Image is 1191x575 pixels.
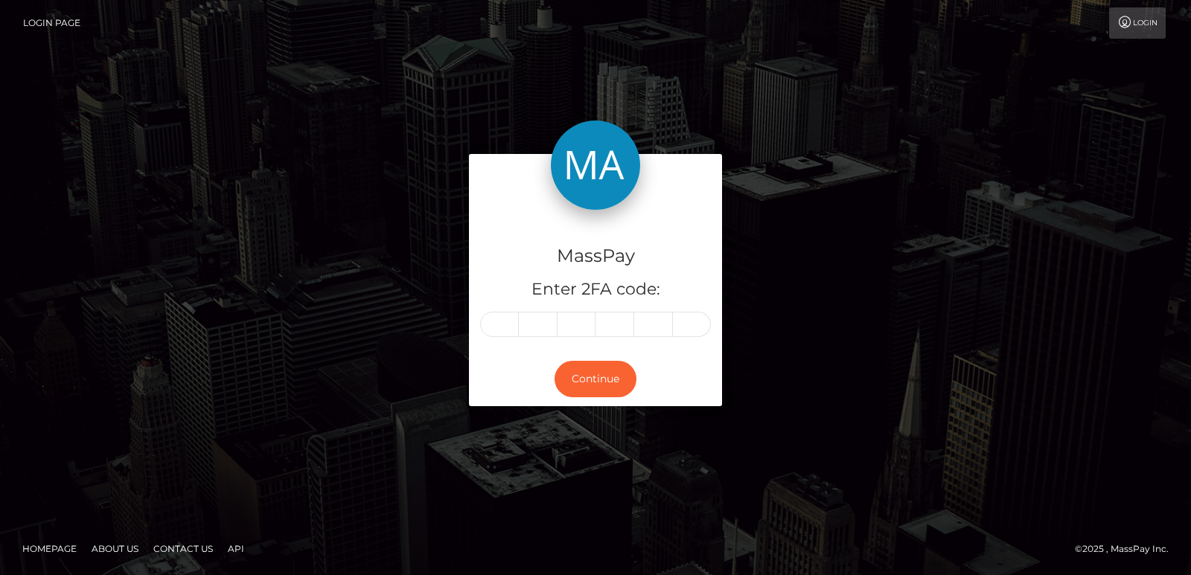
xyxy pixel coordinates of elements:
button: Continue [555,361,636,397]
a: About Us [86,537,144,560]
a: Homepage [16,537,83,560]
h4: MassPay [480,243,711,269]
a: Login [1109,7,1166,39]
img: MassPay [551,121,640,210]
div: © 2025 , MassPay Inc. [1075,541,1180,557]
a: Login Page [23,7,80,39]
a: Contact Us [147,537,219,560]
a: API [222,537,250,560]
h5: Enter 2FA code: [480,278,711,301]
